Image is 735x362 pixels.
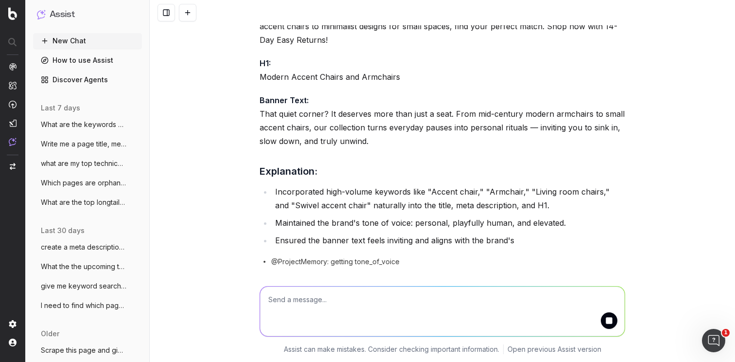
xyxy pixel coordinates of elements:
[260,56,625,84] p: Modern Accent Chairs and Armchairs
[41,226,85,235] span: last 30 days
[33,239,142,255] button: create a meta description fro 11.11 sale
[41,178,126,188] span: Which pages are orphan pages?
[272,234,625,247] li: Ensured the banner text feels inviting and aligns with the brand's
[41,159,126,168] span: what are my top technical seo issues
[33,175,142,191] button: Which pages are orphan pages?
[33,156,142,171] button: what are my top technical seo issues
[41,262,126,271] span: What the the upcoming trending keywords
[37,10,46,19] img: Assist
[41,301,126,310] span: I need to find which pages are linking t
[33,117,142,132] button: What are the keywords we are found for b
[33,72,142,88] a: Discover Agents
[284,344,499,354] p: Assist can make mistakes. Consider checking important information.
[33,343,142,358] button: Scrape this page and give me the product
[33,298,142,313] button: I need to find which pages are linking t
[507,344,601,354] a: Open previous Assist version
[260,163,625,179] h3: Explanation:
[9,63,17,71] img: Analytics
[33,259,142,274] button: What the the upcoming trending keywords
[33,195,142,210] button: What are the top longtail transaction ke
[10,163,16,170] img: Switch project
[722,329,730,337] span: 1
[41,120,126,129] span: What are the keywords we are found for b
[50,8,75,21] h1: Assist
[37,8,138,21] button: Assist
[8,7,17,20] img: Botify logo
[9,320,17,328] img: Setting
[41,103,80,113] span: last 7 days
[272,216,625,230] li: Maintained the brand's tone of voice: personal, playfully human, and elevated.
[41,329,59,339] span: older
[260,58,271,68] strong: H1:
[33,53,142,68] a: How to use Assist
[33,136,142,152] button: Write me a page title, meta description
[9,339,17,346] img: My account
[41,281,126,291] span: give me keyword search volume on king be
[41,139,126,149] span: Write me a page title, meta description
[260,95,309,105] strong: Banner Text:
[9,119,17,127] img: Studio
[33,278,142,294] button: give me keyword search volume on king be
[272,185,625,212] li: Incorporated high-volume keywords like "Accent chair," "Armchair," "Living room chairs," and "Swi...
[271,257,400,267] span: @ProjectMemory: getting tone_of_voice
[41,198,126,207] span: What are the top longtail transaction ke
[702,329,725,352] iframe: Intercom live chat
[41,345,126,355] span: Scrape this page and give me the product
[33,33,142,49] button: New Chat
[9,81,17,90] img: Intelligence
[41,242,126,252] span: create a meta description fro 11.11 sale
[260,93,625,148] p: That quiet corner? It deserves more than just a seat. From mid-century modern armchairs to small ...
[9,138,17,146] img: Assist
[9,100,17,109] img: Activation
